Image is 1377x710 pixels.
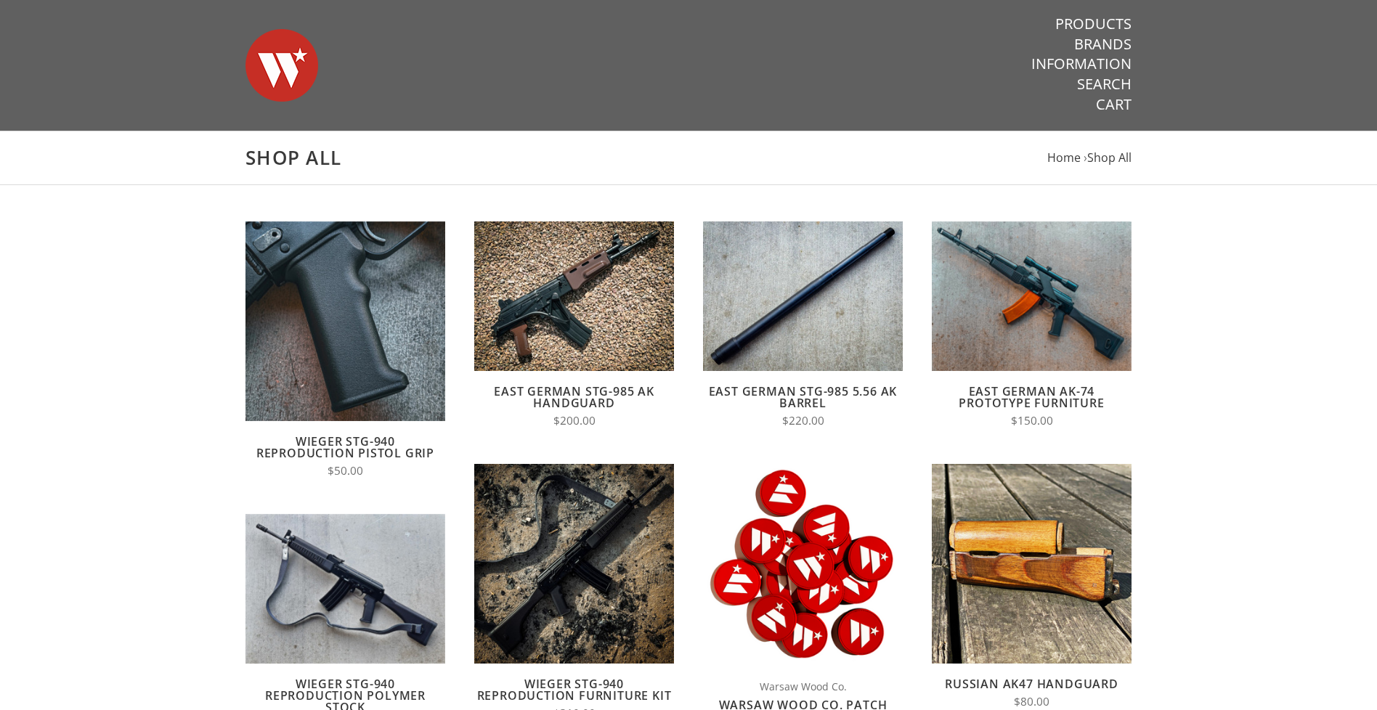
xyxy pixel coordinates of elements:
img: Warsaw Wood Co. Patch [703,464,903,664]
span: $200.00 [553,413,596,428]
a: Home [1047,150,1081,166]
a: Cart [1096,95,1132,114]
a: East German STG-985 5.56 AK Barrel [709,383,898,411]
img: East German STG-985 AK Handguard [474,221,674,371]
img: East German AK-74 Prototype Furniture [932,221,1132,371]
a: Wieger STG-940 Reproduction Furniture Kit [477,676,672,703]
img: East German STG-985 5.56 AK Barrel [703,221,903,371]
a: Brands [1074,35,1132,54]
img: Wieger STG-940 Reproduction Furniture Kit [474,464,674,664]
span: $150.00 [1011,413,1053,428]
img: Wieger STG-940 Reproduction Polymer Stock [245,514,445,664]
span: Warsaw Wood Co. [703,678,903,695]
a: East German AK-74 Prototype Furniture [959,383,1104,411]
span: $50.00 [328,463,363,478]
img: Russian AK47 Handguard [932,464,1132,664]
span: $80.00 [1014,694,1049,709]
a: Information [1031,54,1132,73]
img: Warsaw Wood Co. [245,15,318,116]
a: Russian AK47 Handguard [945,676,1118,692]
a: East German STG-985 AK Handguard [494,383,654,411]
span: $220.00 [782,413,824,428]
a: Shop All [1087,150,1132,166]
h1: Shop All [245,146,1132,170]
li: › [1084,148,1132,168]
a: Products [1055,15,1132,33]
a: Wieger STG-940 Reproduction Pistol Grip [256,433,434,461]
a: Search [1077,75,1132,94]
img: Wieger STG-940 Reproduction Pistol Grip [245,221,445,421]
